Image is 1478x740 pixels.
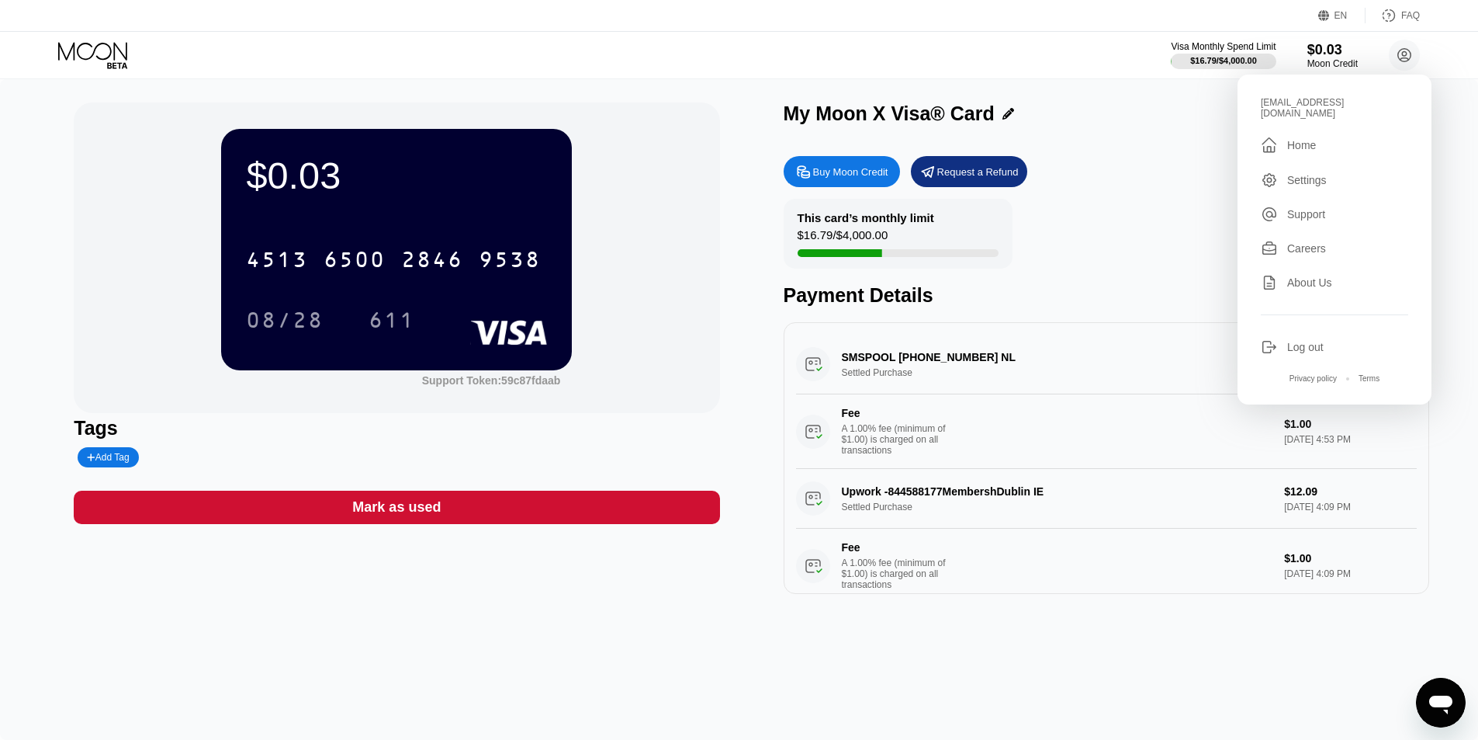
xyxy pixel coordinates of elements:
[1261,339,1408,356] div: Log out
[1284,434,1416,445] div: [DATE] 4:53 PM
[1190,56,1257,65] div: $16.79 / $4,000.00
[1287,174,1327,186] div: Settings
[1284,418,1416,430] div: $1.00
[1261,136,1278,155] div: 
[87,452,129,463] div: Add Tag
[369,310,415,335] div: 611
[78,447,138,467] div: Add Tag
[1261,97,1408,119] div: [EMAIL_ADDRESS][DOMAIN_NAME]
[937,165,1019,179] div: Request a Refund
[234,301,335,339] div: 08/28
[1261,136,1408,155] div: Home
[352,499,441,516] div: Mark as used
[324,249,386,274] div: 6500
[796,529,1417,603] div: FeeA 1.00% fee (minimum of $1.00) is charged on all transactions$1.00[DATE] 4:09 PM
[1261,240,1408,257] div: Careers
[74,491,719,524] div: Mark as used
[1334,10,1348,21] div: EN
[237,240,550,279] div: 4513650028469538
[784,156,900,187] div: Buy Moon Credit
[1284,568,1416,579] div: [DATE] 4:09 PM
[357,301,427,339] div: 611
[1287,139,1316,151] div: Home
[422,374,561,387] div: Support Token: 59c87fdaab
[911,156,1027,187] div: Request a Refund
[1171,41,1276,52] div: Visa Monthly Spend Limit
[1287,242,1326,255] div: Careers
[1287,208,1325,221] div: Support
[1318,8,1366,23] div: EN
[246,154,547,197] div: $0.03
[1171,41,1276,69] div: Visa Monthly Spend Limit$16.79/$4,000.00
[842,423,958,456] div: A 1.00% fee (minimum of $1.00) is charged on all transactions
[1307,42,1358,58] div: $0.03
[842,558,958,590] div: A 1.00% fee (minimum of $1.00) is charged on all transactions
[842,407,950,419] div: Fee
[246,310,324,335] div: 08/28
[479,249,541,274] div: 9538
[401,249,463,274] div: 2846
[1289,374,1337,383] div: Privacy policy
[1366,8,1420,23] div: FAQ
[422,374,561,387] div: Support Token:59c87fdaab
[246,249,308,274] div: 4513
[74,417,719,439] div: Tags
[1359,374,1379,383] div: Terms
[1261,206,1408,223] div: Support
[842,541,950,554] div: Fee
[1307,42,1358,69] div: $0.03Moon Credit
[784,102,995,125] div: My Moon X Visa® Card
[798,211,934,224] div: This card’s monthly limit
[1401,10,1420,21] div: FAQ
[1284,552,1416,565] div: $1.00
[798,228,888,249] div: $16.79 / $4,000.00
[1261,172,1408,189] div: Settings
[784,284,1429,307] div: Payment Details
[1261,274,1408,291] div: About Us
[1287,276,1332,289] div: About Us
[796,394,1417,469] div: FeeA 1.00% fee (minimum of $1.00) is charged on all transactions$1.00[DATE] 4:53 PM
[1287,341,1324,353] div: Log out
[1307,58,1358,69] div: Moon Credit
[1416,678,1466,728] iframe: Button to launch messaging window
[813,165,888,179] div: Buy Moon Credit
